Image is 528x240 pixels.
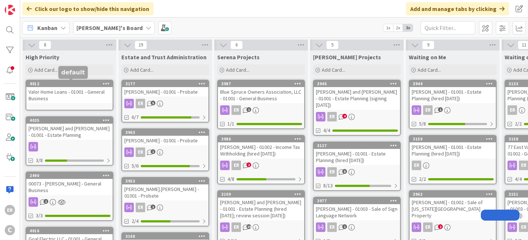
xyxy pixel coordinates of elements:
div: ER [122,99,208,108]
span: 6/7 [132,113,139,121]
div: ER [410,105,496,115]
span: Add Card... [418,67,441,73]
div: 4012Valor Home Loans - 01001 - General Business [26,80,113,103]
span: 1 [438,107,443,112]
div: 3159[PERSON_NAME] - 01001 - Estate Planning (hired [DATE]) [410,136,496,158]
div: [PERSON_NAME] - 01001 - Probate [122,87,208,97]
span: Add Card... [322,67,345,73]
span: 1 [151,205,155,209]
span: Add Card... [226,67,249,73]
span: 2x [393,24,403,31]
span: Add Card... [130,67,154,73]
a: 4012Valor Home Loans - 01001 - General Business [26,80,113,110]
div: 3963[PERSON_NAME] - 01001 - Probate [122,129,208,145]
div: 3977 [314,198,400,204]
div: ER [314,167,400,177]
div: 3127 [317,143,400,148]
div: ER [423,105,433,115]
div: ER [327,167,337,177]
span: 2/2 [515,120,522,128]
div: [PERSON_NAME] and [PERSON_NAME] - 01001 - Estate Planning (hired [DATE]; review session [DATE]) [218,198,304,220]
div: [PERSON_NAME].[PERSON_NAME] - 01001 - Probate [122,184,208,200]
div: 2490 [30,173,113,178]
div: ER [231,161,241,170]
span: 1 [342,224,347,229]
div: 3977 [317,198,400,203]
div: ER [5,205,15,215]
div: 3963 [122,129,208,136]
div: 3177 [125,81,208,86]
div: 3127 [314,142,400,149]
span: 6 [230,41,243,49]
div: 3946 [317,81,400,86]
div: ER [136,203,145,212]
span: 2 [246,162,251,167]
div: 3944 [410,80,496,87]
div: 3177[PERSON_NAME] - 01001 - Probate [122,80,208,97]
div: Valor Home Loans - 01001 - General Business [26,87,113,103]
b: [PERSON_NAME]'s Board [76,24,143,31]
a: 4025[PERSON_NAME] and [PERSON_NAME] - 01001 - Estate Planning3/8 [26,116,113,166]
span: 8 [342,169,347,174]
div: ER [423,222,433,232]
span: 1/1 [227,120,234,128]
span: 5 [151,101,155,105]
div: 4016 [30,228,113,233]
div: 3953 [125,179,208,184]
img: Visit kanbanzone.com [5,5,15,15]
div: 3962 [410,191,496,198]
div: 4012 [30,81,113,86]
div: ER [327,222,337,232]
div: 3987Blue Spruce Owners Association, LLC - 01001 - General Business [218,80,304,103]
span: 3/3 [36,212,43,220]
div: 249000073 - [PERSON_NAME] - General Business [26,172,113,195]
span: 1 [151,149,155,154]
span: 3/8 [36,157,43,164]
div: ER [218,161,304,170]
div: ER [314,112,400,121]
div: 3963 [125,130,208,135]
div: 3109 [218,191,304,198]
div: 3168 [125,234,208,239]
div: 2490 [26,172,113,179]
div: [PERSON_NAME] and [PERSON_NAME] - 01001 - Estate Planning [26,124,113,140]
div: [PERSON_NAME] - 01003 - Sale of Sign Language Network [314,204,400,220]
div: ER [218,222,304,232]
div: 3127[PERSON_NAME] - 01001 - Estate Planning (hired [DATE]) [314,142,400,165]
a: 3946[PERSON_NAME] and [PERSON_NAME] - 01001 - Estate Planning (signing [DATE])ER4/4 [313,80,401,136]
div: 3953 [122,178,208,184]
div: ER [314,222,400,232]
div: 4016 [26,228,113,234]
div: 3986 [221,136,304,142]
div: [PERSON_NAME] - 01001 - Estate Planning (hired [DATE]) [410,142,496,158]
div: ER [231,105,241,115]
span: 1x [383,24,393,31]
div: ER [410,222,496,232]
div: ER [410,161,496,170]
span: High Priority [26,53,59,61]
a: 249000073 - [PERSON_NAME] - General Business3/3 [26,172,113,221]
span: Waiting on Me [409,53,446,61]
h5: default [61,69,85,76]
div: 3944 [413,81,496,86]
span: Estate and Trust Administration [121,53,207,61]
span: 2/2 [419,175,426,183]
span: 4 [342,114,347,119]
div: 3944[PERSON_NAME] - 01001 - Estate Planning (hired [DATE]) [410,80,496,103]
a: 3159[PERSON_NAME] - 01001 - Estate Planning (hired [DATE])ER2/2 [409,135,497,184]
div: [PERSON_NAME] - 01001 - Estate Planning (hired [DATE]) [314,149,400,165]
div: 4025 [30,118,113,123]
div: C [5,225,15,235]
div: [PERSON_NAME] - 01001 - Probate [122,136,208,145]
span: 5/6 [132,162,139,170]
span: 5 [326,41,339,49]
div: 3962[PERSON_NAME] - 01002 - Sale of [US_STATE][GEOGRAPHIC_DATA] Property [410,191,496,220]
div: [PERSON_NAME] - 01002 - Income Tax Withholding (hired [DATE]) [218,142,304,158]
div: [PERSON_NAME] and [PERSON_NAME] - 01001 - Estate Planning (signing [DATE]) [314,87,400,110]
span: Add Card... [34,67,58,73]
div: 3159 [413,136,496,142]
div: 3987 [221,81,304,86]
div: Add and manage tabs by clicking [406,2,509,15]
div: 3109[PERSON_NAME] and [PERSON_NAME] - 01001 - Estate Planning (hired [DATE]; review session [DATE]) [218,191,304,220]
span: Ryan Projects [313,53,381,61]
